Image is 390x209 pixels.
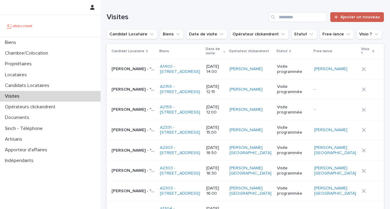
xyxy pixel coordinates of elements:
[160,166,200,175] font: A2303 - [STREET_ADDRESS]
[361,47,370,55] font: Visio ?
[112,147,156,153] p: Cyrille Yao - "A2303 - 49 rue de la Tranchée, Montreuil 93100"
[314,67,347,72] a: [PERSON_NAME]
[340,15,380,19] font: Ajouter un nouveau
[356,29,382,39] button: Visio ?
[112,148,210,153] font: [PERSON_NAME] - "A2303 - [STREET_ADDRESS]"
[5,20,34,32] img: UCB0brd3T0yccxBKYDjQ
[277,105,302,114] font: Visite programmée
[160,105,201,115] a: A2159 - [STREET_ADDRESS]
[5,94,19,99] font: Visites
[112,126,156,133] p: Paul-louis Dupont - "A2331 - 8 Rue de Bordeaux, Toulouse 31200"
[229,67,263,72] a: [PERSON_NAME]
[107,120,384,140] tr: [PERSON_NAME] - "A2331 - [STREET_ADDRESS]" A2331 - [STREET_ADDRESS] [DATE] 15:00[PERSON_NAME] Vis...
[229,145,272,156] a: [PERSON_NAME] [GEOGRAPHIC_DATA]
[229,128,263,132] font: [PERSON_NAME]
[160,29,184,39] button: Biens
[5,158,34,163] font: Indépendants
[112,106,156,112] p: Grégoire Sinoquet - "A2159 - 33 rue Allou, Amiens 80000"
[314,67,347,71] font: [PERSON_NAME]
[160,145,201,156] a: A2303 - [STREET_ADDRESS]
[160,84,201,95] a: A2159 - [STREET_ADDRESS]
[206,105,220,114] font: [DATE] 12:00
[314,166,356,175] font: [PERSON_NAME] [GEOGRAPHIC_DATA]
[229,186,272,196] a: [PERSON_NAME] [GEOGRAPHIC_DATA]
[277,125,302,135] font: Visite programmée
[314,186,356,196] font: [PERSON_NAME] [GEOGRAPHIC_DATA]
[229,107,263,112] a: [PERSON_NAME]
[107,160,384,181] tr: [PERSON_NAME] - "A2303 - [STREET_ADDRESS]" A2303 - [STREET_ADDRESS] [DATE] 16:30[PERSON_NAME] [GE...
[5,61,32,66] font: Propriétaires
[314,166,357,176] a: [PERSON_NAME] [GEOGRAPHIC_DATA]
[230,29,289,39] button: Opérateur clickandrent
[107,99,384,120] tr: [PERSON_NAME] - "A2159 - [STREET_ADDRESS]" A2159 - [STREET_ADDRESS] [DATE] 12:00[PERSON_NAME] Vis...
[160,146,200,155] font: A2303 - [STREET_ADDRESS]
[314,128,347,132] font: [PERSON_NAME]
[5,40,16,45] font: Biens
[320,29,354,39] button: Free-lance
[112,167,156,173] p: Safi Rahman - "A2303 - 49 rue de la Tranchée, Montreuil 93100"
[160,64,201,74] a: A1400 - [STREET_ADDRESS]
[160,166,201,176] a: A2303 - [STREET_ADDRESS]
[229,166,271,175] font: [PERSON_NAME] [GEOGRAPHIC_DATA]
[229,87,263,92] font: [PERSON_NAME]
[229,67,263,71] font: [PERSON_NAME]
[5,104,55,109] font: Opérateurs clickandrent
[229,186,271,196] font: [PERSON_NAME] [GEOGRAPHIC_DATA]
[277,146,302,155] font: Visite programmée
[5,72,27,77] font: Locataires
[229,166,272,176] a: [PERSON_NAME] [GEOGRAPHIC_DATA]
[160,85,200,94] font: A2159 - [STREET_ADDRESS]
[112,86,156,92] p: Alyssia DUTRIAUX - "A2159 - 33 rue Allou, Amiens 80000"
[107,13,129,21] font: Visites
[277,166,302,175] font: Visite programmée
[229,49,269,53] font: Opérateur clickandrent
[277,64,302,74] font: Visite programmée
[330,12,384,22] a: Ajouter un nouveau
[206,186,220,196] font: [DATE] 16:00
[112,49,144,53] font: Candidat Locataire
[206,47,220,55] font: Date de visite
[5,147,47,152] font: Apporteur d'affaires
[5,115,29,120] font: Documents
[107,59,384,79] tr: [PERSON_NAME] - "A1400 - [STREET_ADDRESS]" A1400 - [STREET_ADDRESS] [DATE] 14:00[PERSON_NAME] Vis...
[159,49,169,53] font: Biens
[277,186,302,196] font: Visite programmée
[269,12,327,22] input: Recherche
[160,186,201,196] a: A2303 - [STREET_ADDRESS]
[160,64,200,74] font: A1400 - [STREET_ADDRESS]
[107,140,384,161] tr: [PERSON_NAME] - "A2303 - [STREET_ADDRESS]" A2303 - [STREET_ADDRESS] [DATE] 16:50[PERSON_NAME] [GE...
[314,186,357,196] a: [PERSON_NAME] [GEOGRAPHIC_DATA]
[112,187,156,194] p: Milo Marret - "A2303 - 49 rue de la Tranchée, Montreuil 93100"
[107,181,384,201] tr: [PERSON_NAME] - "A2303 - [STREET_ADDRESS]" A2303 - [STREET_ADDRESS] [DATE] 16:00[PERSON_NAME] [GE...
[277,85,302,94] font: Visite programmée
[314,87,315,92] font: -
[107,79,384,100] tr: [PERSON_NAME] - "A2159 - [STREET_ADDRESS]" A2159 - [STREET_ADDRESS] [DATE] 12:15[PERSON_NAME] Vis...
[229,146,271,155] font: [PERSON_NAME] [GEOGRAPHIC_DATA]
[160,105,200,114] font: A2159 - [STREET_ADDRESS]
[160,186,200,196] font: A2303 - [STREET_ADDRESS]
[107,29,158,39] button: Candidat Locataire
[112,107,210,112] font: [PERSON_NAME] - "A2159 - [STREET_ADDRESS]"
[291,29,317,39] button: Statut
[206,166,220,175] font: [DATE] 16:30
[112,87,210,92] font: [PERSON_NAME] - "A2159 - [STREET_ADDRESS]"
[160,125,200,135] font: A2331 - [STREET_ADDRESS]
[112,128,209,132] font: [PERSON_NAME] - "A2331 - [STREET_ADDRESS]"
[5,137,22,142] font: Artisans
[160,125,201,135] a: A2331 - [STREET_ADDRESS]
[229,128,263,133] a: [PERSON_NAME]
[206,146,220,155] font: [DATE] 16:50
[314,107,315,112] font: -
[5,83,49,88] font: Candidats Locataires
[206,85,220,94] font: [DATE] 12:15
[314,49,332,53] font: Free-lance
[112,67,210,71] font: [PERSON_NAME] - "A1400 - [STREET_ADDRESS]"
[112,65,156,72] p: Clive Miyouna Kiembe - "A1400 - 1 Place de la Charte des Libertés Communales, Toulouse 31300"
[314,128,347,133] a: [PERSON_NAME]
[229,87,263,92] a: [PERSON_NAME]
[5,126,43,131] font: Sinch - Téléphone
[112,189,210,193] font: [PERSON_NAME] - "A2303 - [STREET_ADDRESS]"
[229,107,263,112] font: [PERSON_NAME]
[206,125,220,135] font: [DATE] 15:00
